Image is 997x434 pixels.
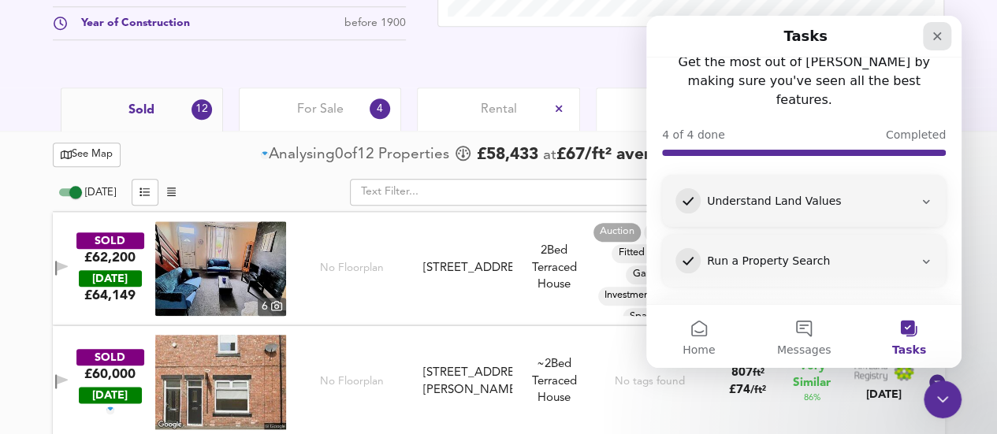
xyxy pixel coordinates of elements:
span: No Floorplan [320,261,384,276]
span: 86 % [803,391,820,404]
span: Chain Free [644,224,705,239]
span: Sold [128,102,154,119]
span: See Map [61,146,113,164]
span: £ 64,149 [84,287,136,304]
span: at [543,148,556,163]
div: £60,000 [84,365,136,383]
div: of Propert ies [261,144,453,165]
span: £ 58,433 [477,143,538,167]
iframe: Intercom live chat [924,380,962,418]
div: No tags found [614,374,684,389]
img: property thumbnail [155,221,286,316]
div: before 1900 [344,15,406,32]
div: Auction [593,223,641,242]
svg: Show Details [928,373,947,391]
div: 6 [258,298,286,315]
span: Rental [481,101,517,118]
div: Fitted Kitchen [612,244,686,263]
span: Auction [593,224,641,239]
div: Terraced House [519,356,590,406]
div: 2 Bed Terraced House [519,243,590,293]
a: property thumbnail 6 [155,221,286,316]
div: Chain Free [644,223,705,242]
div: Investment Property [598,287,701,306]
img: Land Registry [854,361,915,381]
div: [STREET_ADDRESS][PERSON_NAME] [423,365,512,399]
div: Analysing [269,144,335,165]
span: Spacious [623,310,675,324]
div: [DATE] [79,387,142,403]
span: [DATE] [85,187,116,198]
img: streetview [155,335,286,429]
span: / ft² [750,385,766,395]
div: SOLD£62,200 [DATE]£64,149property thumbnail 6 No Floorplan[STREET_ADDRESS]2Bed Terraced HouseAuct... [53,212,945,325]
div: [STREET_ADDRESS] [423,260,512,276]
div: [DATE] [854,387,915,402]
div: [DATE] [79,270,142,287]
span: Very Similar [793,358,831,391]
span: 12 [357,144,374,165]
div: SOLD [76,232,144,249]
span: £ 67 / ft² average [556,147,679,163]
span: 0 [335,144,344,165]
div: We've estimated the total number of bedrooms from EPC data (4 heated rooms) [519,356,590,373]
span: £ 74 [729,384,766,396]
iframe: Intercom live chat [646,16,962,368]
div: Year of Construction [69,15,190,32]
div: £62,200 [84,249,136,266]
button: See Map [53,143,121,167]
div: 12 [192,99,212,120]
div: Garden [626,265,672,284]
span: Fitted Kitchen [612,246,686,260]
div: 4 [370,98,390,119]
span: No Floorplan [320,374,384,389]
span: Garden [626,267,672,281]
span: ft² [752,368,764,378]
div: SOLD [76,349,144,365]
span: 807 [731,367,752,379]
span: For Sale [297,101,344,118]
input: Text Filter... [350,179,665,206]
span: Investment Property [598,288,701,302]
